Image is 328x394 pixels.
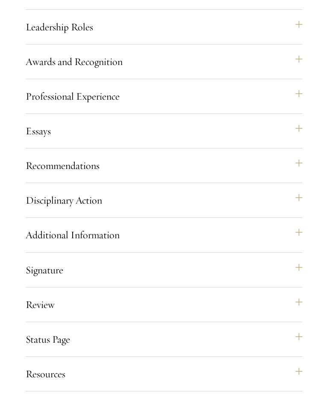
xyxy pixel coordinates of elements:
button: Awards and Recognition [26,51,302,72]
button: Status Page [26,329,302,350]
button: Professional Experience [26,86,302,107]
button: Resources [26,364,302,384]
button: Leadership Roles [26,17,302,37]
button: Signature [26,260,302,280]
button: Essays [26,121,302,141]
button: Disciplinary Action [26,190,302,210]
button: Additional Information [26,225,302,245]
button: Review [26,294,302,315]
button: Recommendations [26,155,302,176]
